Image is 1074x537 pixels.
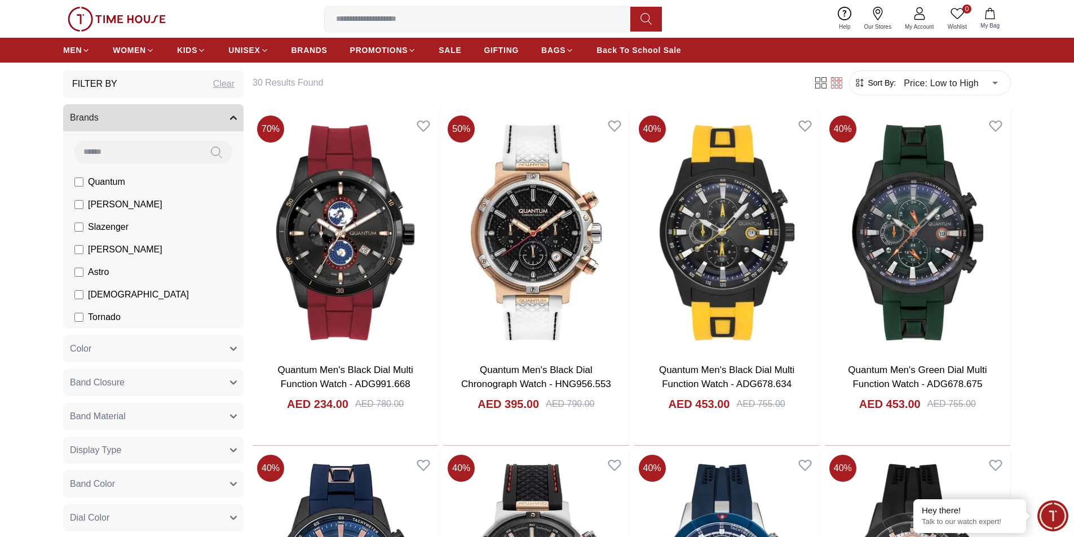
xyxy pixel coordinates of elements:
[484,40,519,60] a: GIFTING
[443,111,629,353] img: Quantum Men's Black Dial Chronograph Watch - HNG956.553
[943,23,971,31] span: Wishlist
[848,365,987,390] a: Quantum Men's Green Dial Multi Function Watch - ADG678.675
[63,403,244,430] button: Band Material
[63,369,244,396] button: Band Closure
[355,397,404,411] div: AED 780.00
[74,223,83,232] input: Slazenger
[829,116,856,143] span: 40 %
[669,396,730,412] h4: AED 453.00
[74,313,83,322] input: Tornado
[484,45,519,56] span: GIFTING
[291,45,328,56] span: BRANDS
[546,397,594,411] div: AED 790.00
[291,40,328,60] a: BRANDS
[865,77,896,88] span: Sort By:
[253,76,799,90] h6: 30 Results Found
[63,471,244,498] button: Band Color
[63,40,90,60] a: MEN
[257,116,284,143] span: 70 %
[70,410,126,423] span: Band Material
[859,396,921,412] h4: AED 453.00
[88,175,125,189] span: Quantum
[596,40,681,60] a: Back To School Sale
[88,265,109,279] span: Astro
[834,23,855,31] span: Help
[825,111,1010,353] img: Quantum Men's Green Dial Multi Function Watch - ADG678.675
[68,7,166,32] img: ...
[277,365,413,390] a: Quantum Men's Black Dial Multi Function Watch - ADG991.668
[541,45,565,56] span: BAGS
[541,40,574,60] a: BAGS
[257,455,284,482] span: 40 %
[113,45,146,56] span: WOMEN
[1037,500,1068,531] div: Chat Widget
[74,177,83,187] input: Quantum
[736,397,785,411] div: AED 755.00
[63,104,244,131] button: Brands
[228,45,260,56] span: UNISEX
[88,220,129,234] span: Slazenger
[634,111,820,353] img: Quantum Men's Black Dial Multi Function Watch - ADG678.634
[228,40,268,60] a: UNISEX
[659,365,794,390] a: Quantum Men's Black Dial Multi Function Watch - ADG678.634
[962,5,971,14] span: 0
[922,517,1018,527] p: Talk to our watch expert!
[941,5,974,33] a: 0Wishlist
[72,77,117,91] h3: Filter By
[63,504,244,531] button: Dial Color
[70,111,99,125] span: Brands
[439,45,461,56] span: SALE
[854,77,896,88] button: Sort By:
[974,6,1006,32] button: My Bag
[88,288,189,301] span: [DEMOGRAPHIC_DATA]
[896,67,1006,99] div: Price: Low to High
[829,455,856,482] span: 40 %
[461,365,611,390] a: Quantum Men's Black Dial Chronograph Watch - HNG956.553
[448,455,475,482] span: 40 %
[177,45,197,56] span: KIDS
[350,45,408,56] span: PROMOTIONS
[858,5,898,33] a: Our Stores
[70,443,121,457] span: Display Type
[253,111,438,353] img: Quantum Men's Black Dial Multi Function Watch - ADG991.668
[596,45,681,56] span: Back To School Sale
[448,116,475,143] span: 50 %
[832,5,858,33] a: Help
[70,511,109,525] span: Dial Color
[74,290,83,299] input: [DEMOGRAPHIC_DATA]
[63,335,244,362] button: Color
[70,342,91,356] span: Color
[88,243,162,256] span: [PERSON_NAME]
[74,245,83,254] input: [PERSON_NAME]
[88,310,121,324] span: Tornado
[63,437,244,464] button: Display Type
[70,376,125,389] span: Band Closure
[74,268,83,277] input: Astro
[976,21,1004,30] span: My Bag
[350,40,417,60] a: PROMOTIONS
[860,23,896,31] span: Our Stores
[287,396,348,412] h4: AED 234.00
[70,477,115,491] span: Band Color
[922,505,1018,516] div: Hey there!
[639,116,666,143] span: 40 %
[213,77,235,91] div: Clear
[900,23,939,31] span: My Account
[113,40,154,60] a: WOMEN
[927,397,976,411] div: AED 755.00
[63,45,82,56] span: MEN
[88,198,162,211] span: [PERSON_NAME]
[177,40,206,60] a: KIDS
[478,396,539,412] h4: AED 395.00
[74,200,83,209] input: [PERSON_NAME]
[639,455,666,482] span: 40 %
[439,40,461,60] a: SALE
